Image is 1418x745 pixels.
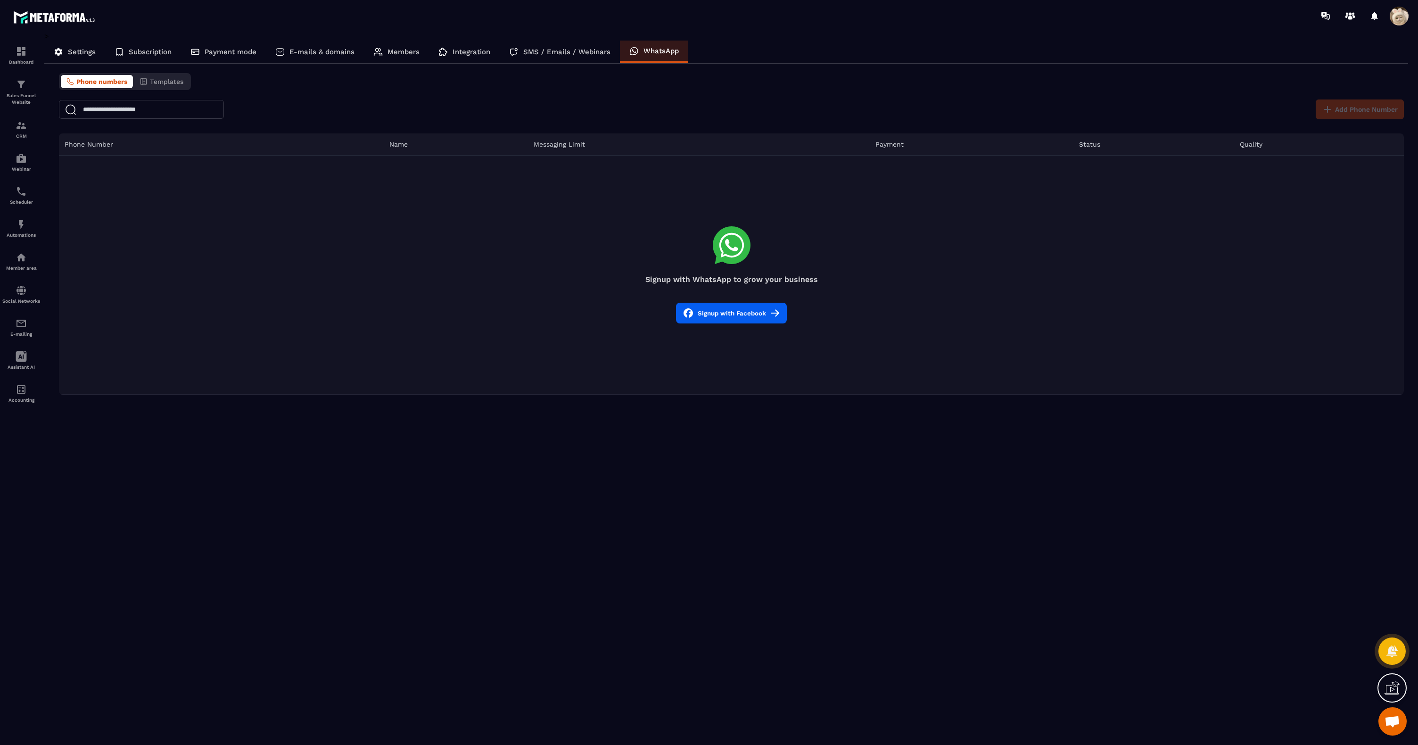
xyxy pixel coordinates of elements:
img: logo [13,8,98,26]
img: email [16,318,27,329]
p: Subscription [129,48,172,56]
span: Templates [150,78,183,85]
p: Dashboard [2,59,40,65]
p: CRM [2,133,40,139]
p: Members [387,48,420,56]
img: scheduler [16,186,27,197]
img: formation [16,79,27,90]
th: Name [384,133,528,156]
img: formation [16,120,27,131]
p: E-mailing [2,331,40,337]
th: Quality [1234,133,1404,156]
p: Integration [453,48,490,56]
img: social-network [16,285,27,296]
th: Phone Number [59,133,384,156]
img: formation [16,46,27,57]
p: WhatsApp [643,47,679,55]
h4: Signup with WhatsApp to grow your business [59,275,1404,284]
p: Social Networks [2,298,40,304]
th: Messaging Limit [528,133,870,156]
a: formationformationCRM [2,113,40,146]
a: formationformationSales Funnel Website [2,72,40,113]
p: Webinar [2,166,40,172]
p: Accounting [2,397,40,403]
a: social-networksocial-networkSocial Networks [2,278,40,311]
p: Assistant AI [2,364,40,370]
p: Payment mode [205,48,256,56]
div: > [44,32,1409,395]
a: formationformationDashboard [2,39,40,72]
button: Signup with Facebook [676,303,787,323]
a: automationsautomationsAutomations [2,212,40,245]
a: emailemailE-mailing [2,311,40,344]
p: Scheduler [2,199,40,205]
a: schedulerschedulerScheduler [2,179,40,212]
p: Member area [2,265,40,271]
p: Settings [68,48,96,56]
a: Assistant AI [2,344,40,377]
p: E-mails & domains [289,48,354,56]
div: Open chat [1378,707,1407,736]
a: automationsautomationsWebinar [2,146,40,179]
a: accountantaccountantAccounting [2,377,40,410]
img: automations [16,219,27,230]
th: Payment [870,133,1073,156]
p: Sales Funnel Website [2,92,40,106]
img: automations [16,252,27,263]
p: Automations [2,232,40,238]
p: SMS / Emails / Webinars [523,48,610,56]
img: automations [16,153,27,164]
a: automationsautomationsMember area [2,245,40,278]
th: Status [1073,133,1235,156]
button: Phone numbers [61,75,133,88]
span: Phone numbers [76,78,127,85]
img: accountant [16,384,27,395]
button: Templates [134,75,189,88]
